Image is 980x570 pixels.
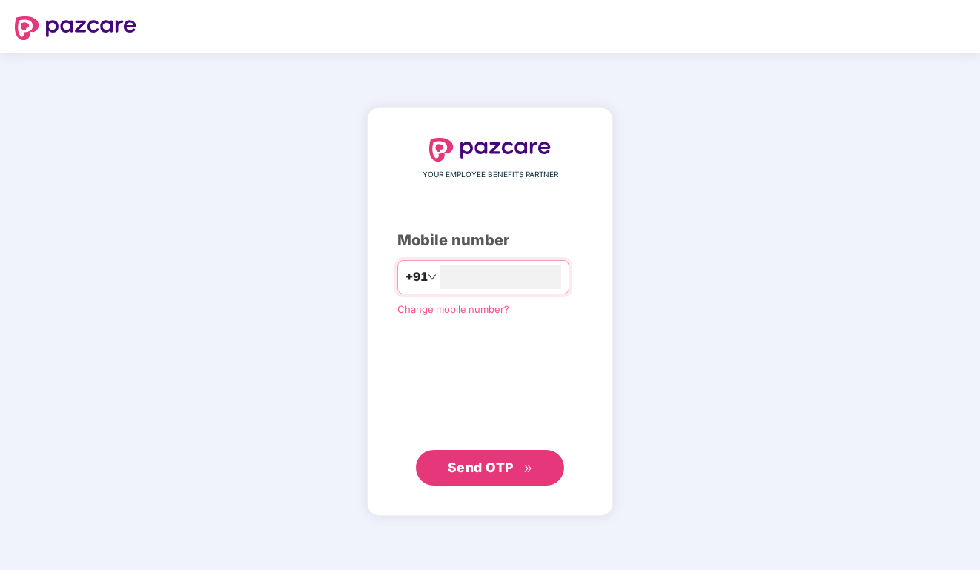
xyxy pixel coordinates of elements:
[405,268,428,286] span: +91
[428,273,437,282] span: down
[416,450,564,486] button: Send OTPdouble-right
[397,229,583,252] div: Mobile number
[429,138,551,162] img: logo
[15,16,136,40] img: logo
[397,303,509,315] a: Change mobile number?
[523,464,533,474] span: double-right
[448,460,514,475] span: Send OTP
[423,169,558,181] span: YOUR EMPLOYEE BENEFITS PARTNER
